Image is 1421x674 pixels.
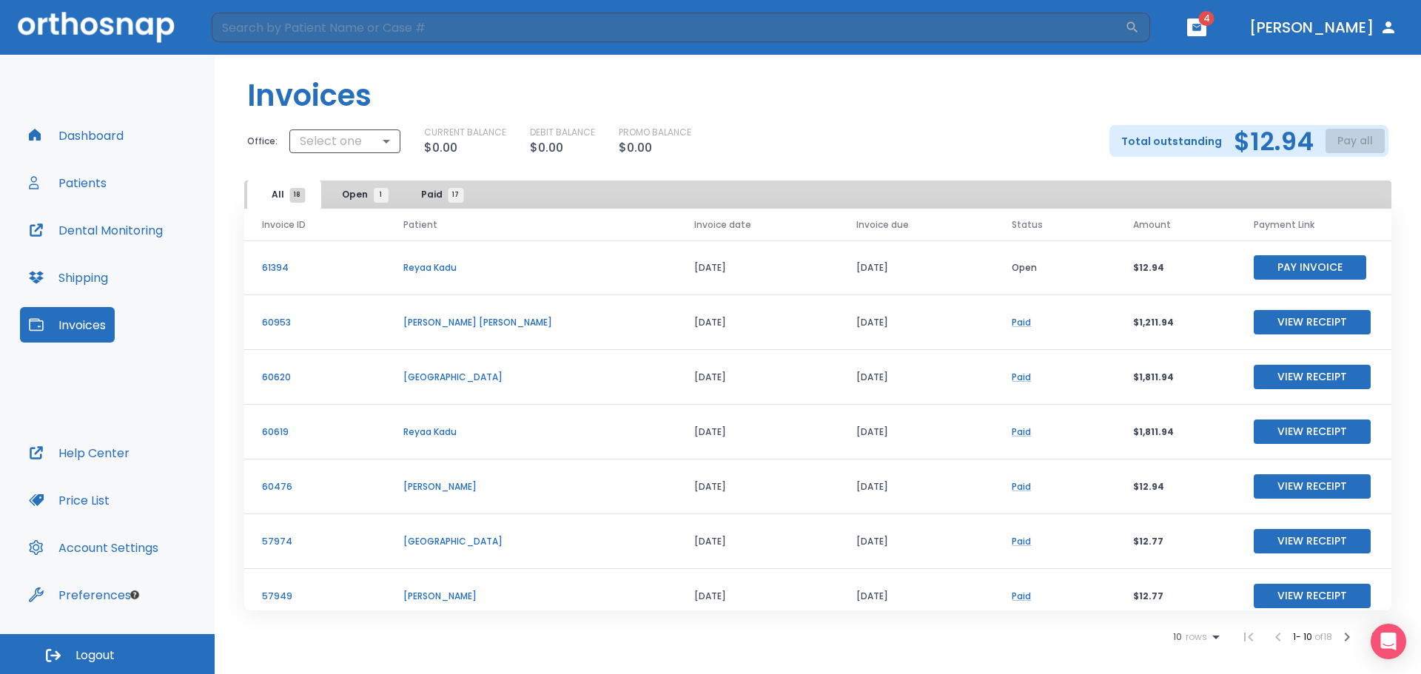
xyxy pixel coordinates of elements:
[1012,590,1031,602] a: Paid
[403,425,659,439] p: Reyaa Kadu
[1293,630,1314,643] span: 1 - 10
[1012,218,1043,232] span: Status
[839,514,994,569] td: [DATE]
[856,218,909,232] span: Invoice due
[289,188,305,203] span: 18
[1133,590,1218,603] p: $12.77
[424,126,506,139] p: CURRENT BALANCE
[1133,371,1218,384] p: $1,811.94
[1371,624,1406,659] div: Open Intercom Messenger
[20,530,167,565] button: Account Settings
[1243,14,1403,41] button: [PERSON_NAME]
[676,459,839,514] td: [DATE]
[1133,480,1218,493] p: $12.94
[676,405,839,459] td: [DATE]
[1133,535,1218,548] p: $12.77
[530,139,563,157] p: $0.00
[247,73,372,118] h1: Invoices
[1254,534,1371,547] a: View Receipt
[20,212,172,248] button: Dental Monitoring
[403,590,659,603] p: [PERSON_NAME]
[403,261,659,274] p: Reyaa Kadu
[994,240,1115,295] td: Open
[1254,479,1371,492] a: View Receipt
[1012,535,1031,547] a: Paid
[1254,315,1371,328] a: View Receipt
[403,371,659,384] p: [GEOGRAPHIC_DATA]
[18,12,175,42] img: Orthosnap
[694,218,751,232] span: Invoice date
[212,13,1125,42] input: Search by Patient Name or Case #
[262,316,368,329] p: 60953
[262,590,368,603] p: 57949
[1012,425,1031,438] a: Paid
[839,569,994,624] td: [DATE]
[1199,11,1215,26] span: 4
[839,295,994,350] td: [DATE]
[1254,474,1371,499] button: View Receipt
[262,371,368,384] p: 60620
[342,188,381,201] span: Open
[839,405,994,459] td: [DATE]
[20,260,117,295] button: Shipping
[839,459,994,514] td: [DATE]
[262,261,368,274] p: 61394
[619,126,691,139] p: PROMO BALANCE
[403,218,437,232] span: Patient
[1121,132,1222,150] p: Total outstanding
[1012,480,1031,493] a: Paid
[374,188,389,203] span: 1
[1133,218,1171,232] span: Amount
[1254,365,1371,389] button: View Receipt
[20,165,115,200] button: Patients
[1182,632,1207,642] span: rows
[1012,316,1031,328] a: Paid
[1254,529,1371,553] button: View Receipt
[272,188,298,201] span: All
[20,307,115,343] button: Invoices
[403,535,659,548] p: [GEOGRAPHIC_DATA]
[128,588,141,601] div: Tooltip anchor
[676,240,839,295] td: [DATE]
[1254,370,1371,383] a: View Receipt
[1254,260,1366,273] a: Pay Invoice
[75,647,115,664] span: Logout
[1254,218,1314,232] span: Payment Link
[20,435,138,471] button: Help Center
[1133,261,1218,274] p: $12.94
[403,316,659,329] p: [PERSON_NAME] [PERSON_NAME]
[839,240,994,295] td: [DATE]
[1254,419,1371,444] button: View Receipt
[403,480,659,493] p: [PERSON_NAME]
[1254,589,1371,601] a: View Receipt
[1133,425,1218,439] p: $1,811.94
[262,425,368,439] p: 60619
[1254,425,1371,437] a: View Receipt
[1012,371,1031,383] a: Paid
[20,482,118,518] button: Price List
[839,350,994,405] td: [DATE]
[530,126,595,139] p: DEBIT BALANCE
[421,188,456,201] span: Paid
[262,218,306,232] span: Invoice ID
[676,569,839,624] td: [DATE]
[262,535,368,548] p: 57974
[1173,632,1182,642] span: 10
[676,514,839,569] td: [DATE]
[289,127,400,156] div: Select one
[262,480,368,493] p: 60476
[247,181,478,209] div: tabs
[20,577,140,613] button: Preferences
[448,188,463,203] span: 17
[676,350,839,405] td: [DATE]
[676,295,839,350] td: [DATE]
[20,118,132,153] button: Dashboard
[1234,130,1314,152] h2: $12.94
